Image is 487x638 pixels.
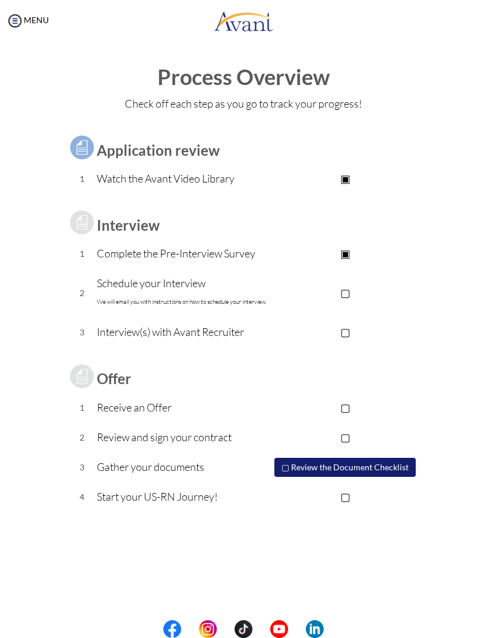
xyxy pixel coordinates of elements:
p: ▢ [270,284,420,301]
p: Schedule your Interview [97,275,270,310]
img: blank.png [217,620,235,638]
b: Application review [97,142,220,159]
img: yt.png [270,620,288,638]
b: Offer [97,370,131,387]
img: icon-test-grey.png [67,208,97,237]
img: in.png [199,620,217,638]
font: We will email you with instructions on how to schedule your interview. [97,298,267,306]
td: 4 [67,482,97,512]
p: ▢ [270,323,420,340]
p: ▢ [270,399,420,416]
td: 3 [67,318,97,347]
img: icon-test.png [67,133,97,162]
img: icon-test-grey.png [67,362,97,391]
p: Review and sign your contract [97,429,270,445]
p: ▢ [270,488,420,505]
td: 1 [67,393,97,423]
img: tt.png [235,620,252,638]
p: Watch the Avant Video Library [97,170,270,187]
td: 1 [67,164,97,194]
p: Complete the Pre-Interview Survey [97,245,270,262]
p: Gather your documents [97,458,270,475]
p: Check off each step as you go to track your progress! [12,95,475,112]
img: blank.png [288,620,306,638]
img: fb.png [163,620,181,638]
td: 3 [67,452,97,482]
img: blank.png [181,620,199,638]
p: Receive an Offer [97,399,270,416]
p: ▢ [270,429,420,445]
b: Interview [97,216,160,234]
button: ▢ Review the Document Checklist [274,458,416,477]
p: Start your US-RN Journey! [97,488,270,505]
td: 2 [67,269,97,318]
td: 2 [67,423,97,452]
img: logo.png [214,3,273,39]
img: li.png [306,620,324,638]
h1: Process Overview [12,65,475,89]
p: Interview(s) with Avant Recruiter [97,323,270,340]
p: ▣ [270,170,420,187]
a: MENU [6,15,49,25]
img: blank.png [252,620,270,638]
img: icon-menu.png [6,12,24,30]
td: 1 [67,239,97,269]
p: ▣ [270,245,420,262]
